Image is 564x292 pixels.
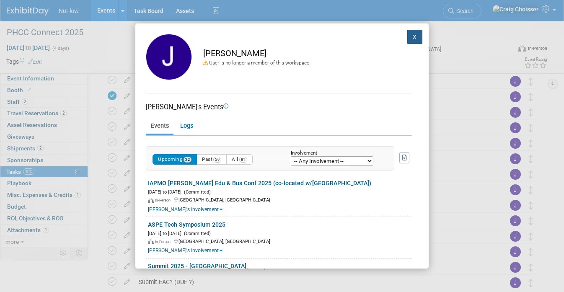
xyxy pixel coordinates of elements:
div: [PERSON_NAME]'s Events [146,102,412,112]
a: ASPE Tech Symposium 2025 [148,221,225,228]
img: Jackie McStocker [146,34,192,80]
span: 59 [213,157,221,163]
div: [PERSON_NAME] [203,47,401,59]
div: [DATE] to [DATE] [148,188,412,196]
div: [GEOGRAPHIC_DATA], [GEOGRAPHIC_DATA] [148,196,412,204]
a: Events [146,119,173,134]
button: Past59 [197,154,227,165]
div: [GEOGRAPHIC_DATA], [GEOGRAPHIC_DATA] [148,237,412,245]
a: [PERSON_NAME]'s Involvement [148,207,222,212]
span: In-Person [155,240,173,244]
div: User is no longer a member of this workspace. [203,59,401,67]
a: Summit 2025 - [GEOGRAPHIC_DATA] [148,263,246,269]
span: In-Person [155,198,173,202]
span: (Committed) [181,189,211,195]
button: Upcoming22 [153,154,197,165]
a: Logs [175,119,198,134]
span: 22 [184,157,191,163]
span: (Committed) [181,231,211,236]
div: Involvement [291,151,381,156]
div: [DATE] to [DATE] [148,229,412,237]
a: [PERSON_NAME]'s Involvement [148,248,222,253]
span: 81 [239,157,247,163]
button: All81 [226,154,253,165]
a: IAPMO [PERSON_NAME] Edu & Bus Conf 2025 (co-located w/[GEOGRAPHIC_DATA]) [148,180,371,186]
img: In-Person Event [148,239,154,244]
img: In-Person Event [148,198,154,203]
button: X [407,30,422,44]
